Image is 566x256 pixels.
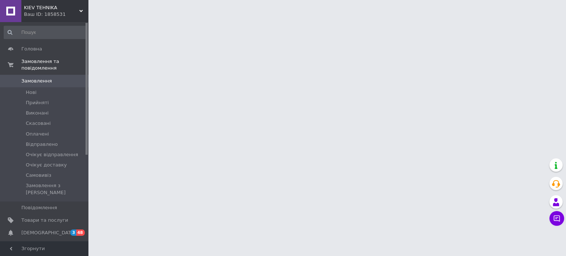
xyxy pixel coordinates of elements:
span: Оплачені [26,131,49,137]
button: Чат з покупцем [549,211,564,226]
span: Скасовані [26,120,51,127]
span: Повідомлення [21,204,57,211]
span: Товари та послуги [21,217,68,224]
span: 48 [76,229,85,236]
span: Відправлено [26,141,58,148]
span: [DEMOGRAPHIC_DATA] [21,229,76,236]
div: Ваш ID: 1858531 [24,11,88,18]
span: Очікує відправлення [26,151,78,158]
span: Очікує доставку [26,162,67,168]
span: Виконані [26,110,49,116]
span: Головна [21,46,42,52]
span: Прийняті [26,99,49,106]
span: Замовлення з [PERSON_NAME] [26,182,86,196]
input: Пошук [4,26,87,39]
span: KIEV TEHNIKA [24,4,79,11]
span: Замовлення [21,78,52,84]
span: Замовлення та повідомлення [21,58,88,71]
span: Нові [26,89,36,96]
span: 3 [70,229,76,236]
span: Самовивіз [26,172,51,179]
